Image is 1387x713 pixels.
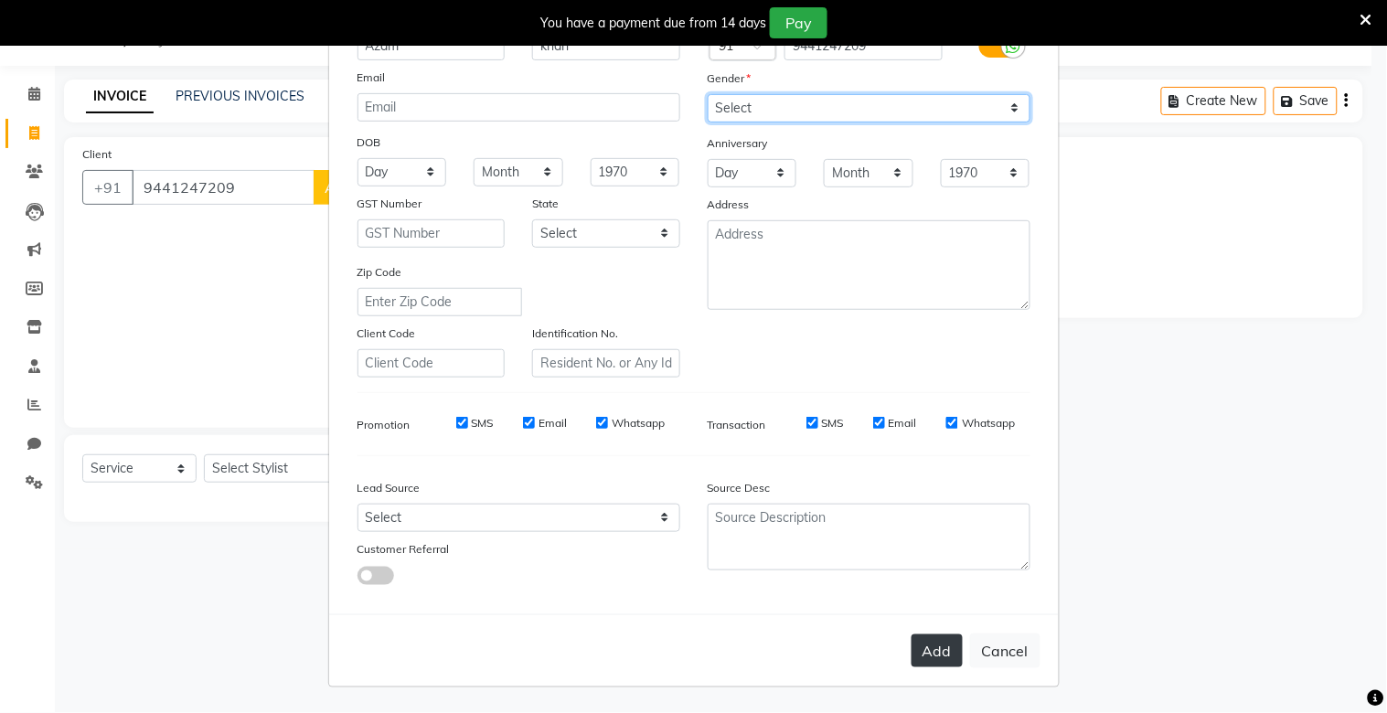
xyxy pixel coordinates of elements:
input: GST Number [357,219,506,248]
label: Anniversary [708,135,768,152]
label: GST Number [357,196,422,212]
label: Promotion [357,417,411,433]
input: First Name [357,32,506,60]
label: Identification No. [532,325,618,342]
label: Email [889,415,917,431]
label: Source Desc [708,480,771,496]
label: Zip Code [357,264,402,281]
label: Whatsapp [612,415,665,431]
button: Pay [770,7,827,38]
input: Mobile [784,32,943,60]
label: Customer Referral [357,541,450,558]
input: Enter Zip Code [357,288,522,316]
label: Email [539,415,567,431]
label: Transaction [708,417,766,433]
input: Resident No. or Any Id [532,349,680,378]
div: You have a payment due from 14 days [540,14,766,33]
input: Last Name [532,32,680,60]
label: Address [708,197,750,213]
label: Gender [708,70,752,87]
label: Email [357,69,386,86]
label: State [532,196,559,212]
label: SMS [822,415,844,431]
label: DOB [357,134,381,151]
button: Cancel [970,633,1040,668]
button: Add [912,634,963,667]
input: Email [357,93,680,122]
label: Whatsapp [962,415,1015,431]
label: Lead Source [357,480,421,496]
label: Client Code [357,325,416,342]
label: SMS [472,415,494,431]
input: Client Code [357,349,506,378]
